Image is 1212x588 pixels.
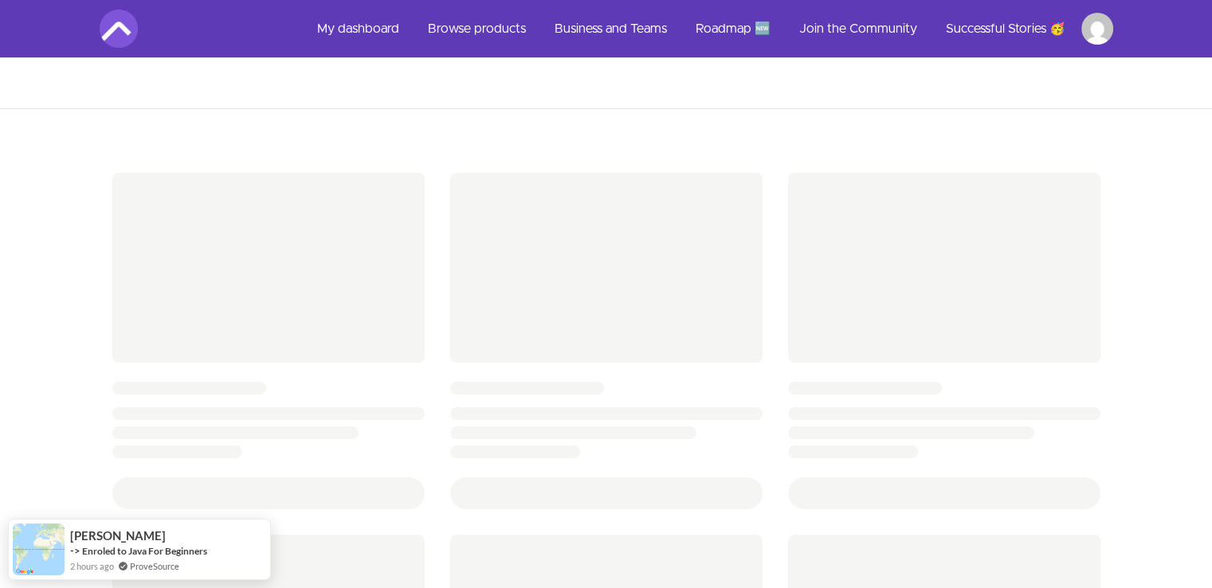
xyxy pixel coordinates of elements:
span: 2 hours ago [70,559,114,573]
img: Profile image for Shaxriyor [1081,13,1113,45]
img: provesource social proof notification image [13,523,65,575]
span: [PERSON_NAME] [70,529,166,543]
a: Join the Community [786,10,930,48]
img: Amigoscode logo [100,10,138,48]
a: Enroled to Java For Beginners [82,544,207,558]
span: -> [70,544,80,557]
a: Roadmap 🆕 [683,10,783,48]
a: Business and Teams [542,10,680,48]
a: Browse products [415,10,539,48]
a: My dashboard [304,10,412,48]
a: Successful Stories 🥳 [933,10,1078,48]
a: ProveSource [130,561,179,571]
nav: Main [304,10,1113,48]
